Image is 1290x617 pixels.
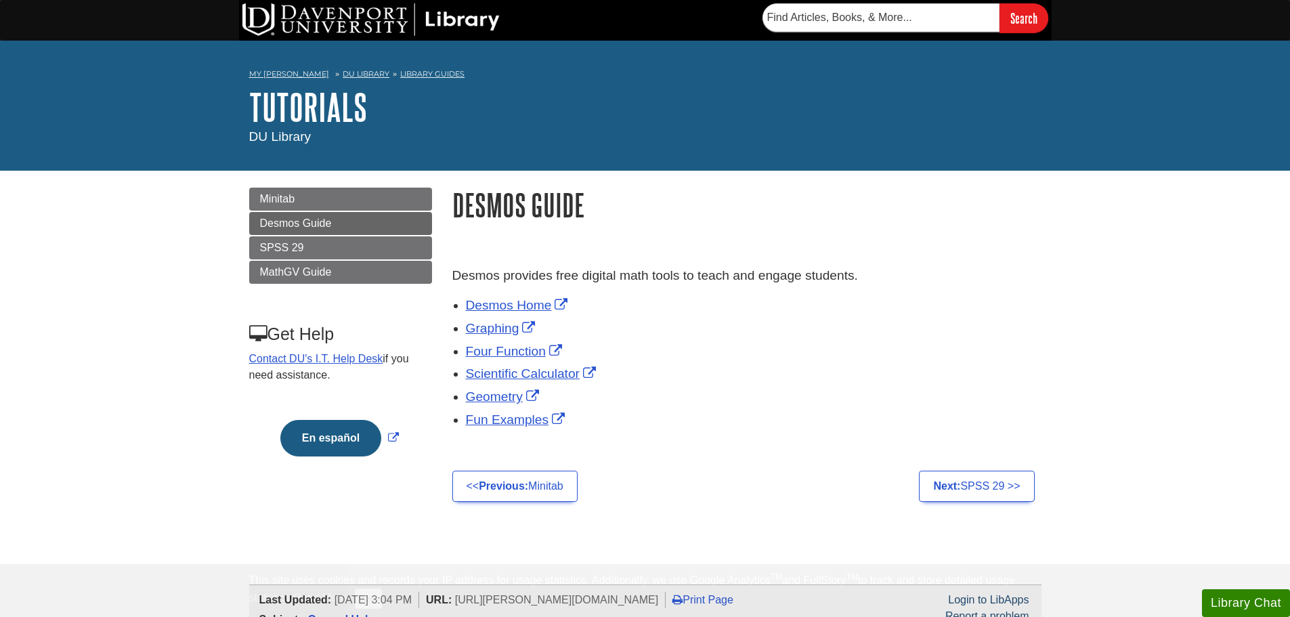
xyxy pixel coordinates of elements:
a: Link opens in new window [466,389,542,404]
input: Find Articles, Books, & More... [762,3,999,32]
a: Link opens in new window [466,344,565,358]
a: My [PERSON_NAME] [249,68,329,80]
a: SPSS 29 [249,236,432,259]
a: Read More [293,592,347,603]
p: Desmos provides free digital math tools to teach and engage students. [452,266,1041,286]
span: MathGV Guide [260,266,332,278]
a: Contact DU's I.T. Help Desk [249,353,383,364]
strong: Next: [933,480,960,492]
div: Guide Page Menu [249,188,432,480]
span: Desmos Guide [260,217,332,229]
a: Tutorials [249,86,367,128]
span: SPSS 29 [260,242,304,253]
a: Link opens in new window [466,366,600,381]
a: Link opens in new window [466,298,572,312]
strong: Previous: [479,480,528,492]
nav: breadcrumb [249,65,1041,87]
h3: Get Help [249,324,431,344]
span: DU Library [249,129,311,144]
a: Minitab [249,188,432,211]
a: Link opens in new window [466,412,569,427]
button: En español [280,420,381,456]
p: if you need assistance. [249,351,431,383]
button: Library Chat [1202,589,1290,617]
img: DU Library [242,3,500,36]
button: Close [355,589,381,609]
h1: Desmos Guide [452,188,1041,222]
a: DU Library [343,69,389,79]
input: Search [999,3,1048,33]
sup: TM [771,572,782,582]
span: Minitab [260,193,295,205]
div: This site uses cookies and records your IP address for usage statistics. Additionally, we use Goo... [249,572,1041,609]
sup: TM [846,572,858,582]
a: MathGV Guide [249,261,432,284]
a: Library Guides [400,69,465,79]
a: Desmos Guide [249,212,432,235]
a: Next:SPSS 29 >> [919,471,1034,502]
a: <<Previous:Minitab [452,471,578,502]
a: Link opens in new window [466,321,539,335]
form: Searches DU Library's articles, books, and more [762,3,1048,33]
a: Link opens in new window [277,432,402,444]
